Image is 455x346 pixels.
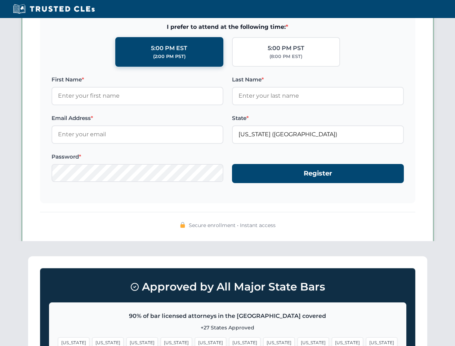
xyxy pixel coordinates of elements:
[189,221,276,229] span: Secure enrollment • Instant access
[153,53,186,60] div: (2:00 PM PST)
[52,87,223,105] input: Enter your first name
[52,114,223,123] label: Email Address
[52,22,404,32] span: I prefer to attend at the following time:
[232,125,404,143] input: Florida (FL)
[268,44,304,53] div: 5:00 PM PST
[232,87,404,105] input: Enter your last name
[180,222,186,228] img: 🔒
[232,164,404,183] button: Register
[52,75,223,84] label: First Name
[49,277,406,297] h3: Approved by All Major State Bars
[58,324,397,332] p: +27 States Approved
[269,53,302,60] div: (8:00 PM EST)
[151,44,187,53] div: 5:00 PM EST
[52,152,223,161] label: Password
[58,311,397,321] p: 90% of bar licensed attorneys in the [GEOGRAPHIC_DATA] covered
[232,114,404,123] label: State
[232,75,404,84] label: Last Name
[52,125,223,143] input: Enter your email
[11,4,97,14] img: Trusted CLEs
